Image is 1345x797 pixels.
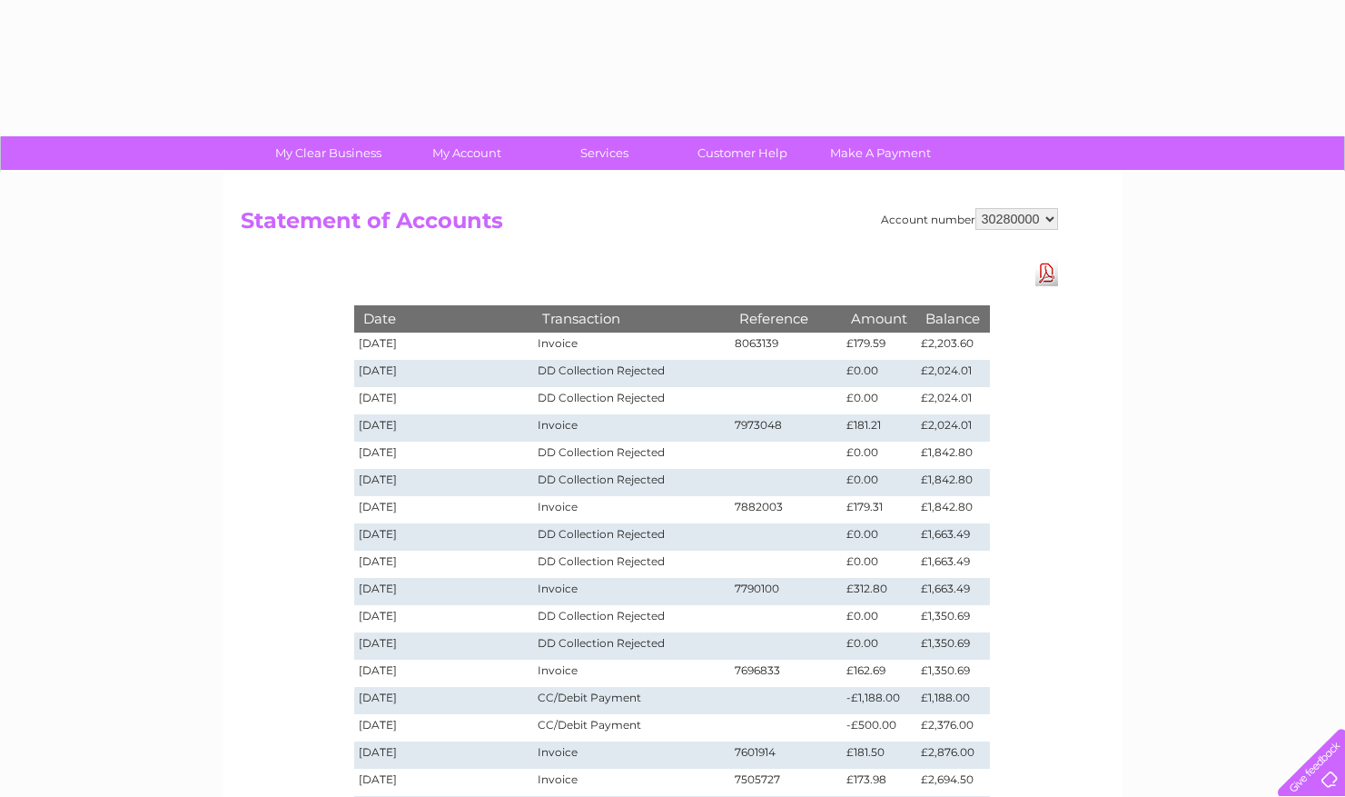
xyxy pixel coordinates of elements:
td: [DATE] [354,660,534,687]
th: Amount [842,305,916,332]
td: [DATE] [354,742,534,769]
td: £2,203.60 [916,333,989,360]
td: 7973048 [730,414,843,442]
td: £2,024.01 [916,387,989,414]
a: Customer Help [668,136,817,170]
td: DD Collection Rejected [533,633,729,660]
td: [DATE] [354,578,534,605]
td: £0.00 [842,360,916,387]
th: Date [354,305,534,332]
a: My Account [391,136,541,170]
td: £312.80 [842,578,916,605]
td: [DATE] [354,469,534,496]
td: £1,842.80 [916,469,989,496]
td: £2,876.00 [916,742,989,769]
td: [DATE] [354,442,534,469]
td: £1,188.00 [916,687,989,714]
td: £1,663.49 [916,551,989,578]
td: -£500.00 [842,714,916,742]
td: [DATE] [354,496,534,523]
td: Invoice [533,578,729,605]
td: £2,024.01 [916,414,989,442]
td: [DATE] [354,769,534,796]
h2: Statement of Accounts [241,208,1058,243]
a: Download Pdf [1035,260,1058,286]
td: £1,842.80 [916,442,989,469]
a: My Clear Business [253,136,403,170]
td: £1,663.49 [916,578,989,605]
td: DD Collection Rejected [533,551,729,578]
td: -£1,188.00 [842,687,916,714]
a: Services [529,136,679,170]
td: £0.00 [842,387,916,414]
td: [DATE] [354,360,534,387]
td: £2,376.00 [916,714,989,742]
td: [DATE] [354,523,534,551]
td: [DATE] [354,551,534,578]
div: Account number [881,208,1058,230]
td: [DATE] [354,333,534,360]
td: 7882003 [730,496,843,523]
td: Invoice [533,742,729,769]
td: [DATE] [354,687,534,714]
td: £1,663.49 [916,523,989,551]
td: £0.00 [842,469,916,496]
td: DD Collection Rejected [533,469,729,496]
a: Make A Payment [806,136,955,170]
td: CC/Debit Payment [533,714,729,742]
td: £179.59 [842,333,916,360]
td: £181.21 [842,414,916,442]
td: Invoice [533,769,729,796]
td: £1,350.69 [916,605,989,633]
td: [DATE] [354,714,534,742]
th: Balance [916,305,989,332]
td: £2,024.01 [916,360,989,387]
td: £173.98 [842,769,916,796]
td: DD Collection Rejected [533,360,729,387]
td: £1,842.80 [916,496,989,523]
td: Invoice [533,414,729,442]
td: 8063139 [730,333,843,360]
td: £0.00 [842,605,916,633]
td: £0.00 [842,633,916,660]
td: £179.31 [842,496,916,523]
td: CC/Debit Payment [533,687,729,714]
th: Reference [730,305,843,332]
td: [DATE] [354,633,534,660]
td: [DATE] [354,605,534,633]
th: Transaction [533,305,729,332]
td: £1,350.69 [916,660,989,687]
td: 7696833 [730,660,843,687]
td: £1,350.69 [916,633,989,660]
td: DD Collection Rejected [533,523,729,551]
td: [DATE] [354,414,534,442]
td: [DATE] [354,387,534,414]
td: £2,694.50 [916,769,989,796]
td: £0.00 [842,551,916,578]
td: 7505727 [730,769,843,796]
td: £181.50 [842,742,916,769]
td: 7601914 [730,742,843,769]
td: £162.69 [842,660,916,687]
td: £0.00 [842,523,916,551]
td: £0.00 [842,442,916,469]
td: DD Collection Rejected [533,605,729,633]
td: 7790100 [730,578,843,605]
td: Invoice [533,333,729,360]
td: Invoice [533,496,729,523]
td: DD Collection Rejected [533,387,729,414]
td: DD Collection Rejected [533,442,729,469]
td: Invoice [533,660,729,687]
